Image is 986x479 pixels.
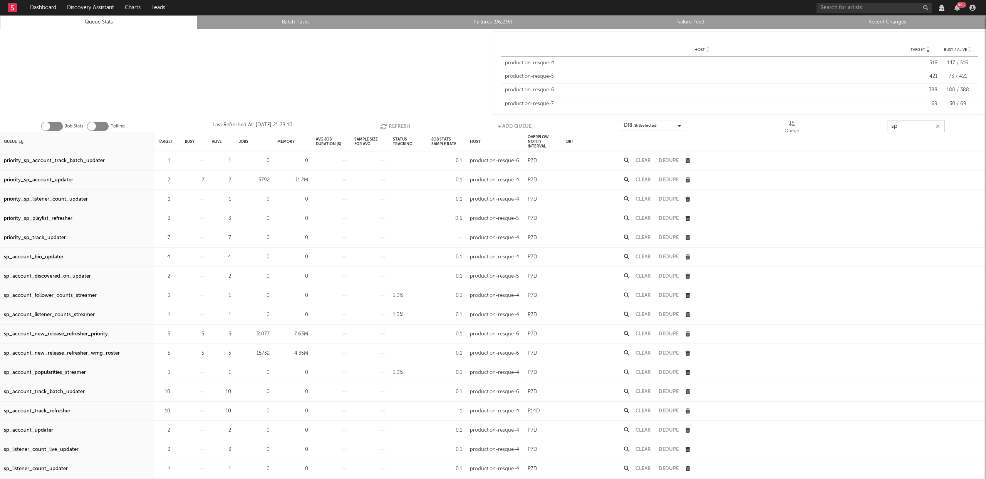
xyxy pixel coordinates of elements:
[393,368,403,377] div: 1.0%
[431,445,462,454] div: 0.1
[4,133,23,150] div: Queue
[636,312,651,317] button: Clear
[528,464,537,474] div: P7D
[277,214,308,223] div: 0
[277,156,308,166] div: 0
[470,156,519,166] div: production-resque-6
[239,349,270,358] div: 15732
[636,389,651,394] button: Clear
[277,387,308,397] div: 0
[4,272,91,281] a: sp_account_discovered_on_updater
[470,291,519,300] div: production-resque-4
[277,233,308,243] div: 0
[277,272,308,281] div: 0
[659,332,679,337] button: Dedupe
[903,59,937,67] div: 516
[158,253,170,262] div: 4
[431,195,462,204] div: 0.1
[277,195,308,204] div: 0
[4,368,86,377] div: sp_account_popularities_streamer
[158,464,170,474] div: 1
[212,214,231,223] div: 3
[4,330,108,339] a: sp_account_new_release_refresher_priority
[212,156,231,166] div: 1
[4,176,73,185] a: priority_sp_account_updater
[911,47,925,52] span: Target
[158,291,170,300] div: 1
[431,464,462,474] div: 0.1
[431,387,462,397] div: 0.1
[354,133,385,150] div: Sample Size For Avg
[4,156,105,166] div: priority_sp_account_track_batch_updater
[659,158,679,163] button: Dedupe
[528,272,537,281] div: P7D
[636,447,651,452] button: Clear
[4,253,64,262] a: sp_account_bio_updater
[785,121,799,135] div: Queue
[4,445,79,454] a: sp_listener_count_live_updater
[636,178,651,183] button: Clear
[941,59,974,67] div: 147 / 516
[659,428,679,433] button: Dedupe
[470,387,519,397] div: production-resque-6
[636,197,651,202] button: Clear
[694,47,705,52] span: Host
[212,272,231,281] div: 2
[470,330,519,339] div: production-resque-6
[277,310,308,320] div: 0
[158,445,170,454] div: 3
[4,291,97,300] a: sp_account_follower_counts_streamer
[903,73,937,80] div: 421
[239,176,270,185] div: 5792
[239,407,270,416] div: 0
[636,216,651,221] button: Clear
[528,133,558,150] div: Overflow Notify Interval
[636,332,651,337] button: Clear
[498,121,532,132] button: + Add Queue
[4,233,66,243] div: priority_sp_track_updater
[158,407,170,416] div: 10
[470,464,519,474] div: production-resque-4
[528,195,537,204] div: P7D
[470,133,481,150] div: Host
[941,73,974,80] div: 73 / 421
[566,133,573,150] div: DRI
[470,368,519,377] div: production-resque-4
[158,133,173,150] div: Target
[158,156,170,166] div: 1
[470,310,519,320] div: production-resque-4
[903,100,937,108] div: 69
[941,100,974,108] div: 30 / 69
[431,330,462,339] div: 0.1
[470,195,519,204] div: production-resque-4
[239,387,270,397] div: 0
[4,310,95,320] a: sp_account_listener_counts_streamer
[636,370,651,375] button: Clear
[470,214,519,223] div: production-resque-5
[634,121,657,130] span: ( 8 / 8 selected)
[239,330,270,339] div: 31077
[659,274,679,279] button: Dedupe
[659,197,679,202] button: Dedupe
[158,426,170,435] div: 2
[4,464,68,474] a: sp_listener_count_updater
[659,178,679,183] button: Dedupe
[393,291,403,300] div: 1.0%
[659,255,679,260] button: Dedupe
[4,214,72,223] div: priority_sp_playlist_refresher
[636,351,651,356] button: Clear
[4,349,120,358] a: sp_account_new_release_refresher_wmg_roster
[528,253,537,262] div: P7D
[659,466,679,471] button: Dedupe
[4,387,85,397] a: sp_account_track_batch_updater
[659,389,679,394] button: Dedupe
[470,445,519,454] div: production-resque-4
[239,133,248,150] div: Jobs
[659,312,679,317] button: Dedupe
[636,293,651,298] button: Clear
